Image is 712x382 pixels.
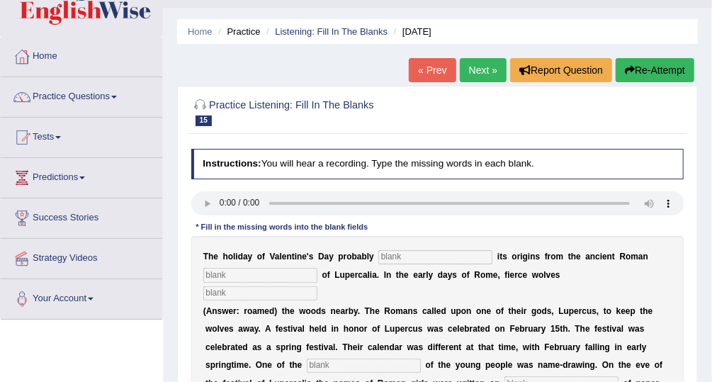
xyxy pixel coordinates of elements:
[259,324,261,334] b: .
[408,306,413,316] b: n
[334,270,339,280] b: L
[396,270,399,280] b: t
[550,270,555,280] b: e
[310,324,315,334] b: h
[217,306,222,316] b: s
[530,252,535,262] b: n
[536,252,541,262] b: s
[212,306,217,316] b: n
[365,306,370,316] b: T
[295,252,297,262] b: i
[533,324,538,334] b: a
[452,270,457,280] b: s
[594,324,597,334] b: f
[247,306,252,316] b: o
[390,306,395,316] b: o
[595,252,600,262] b: c
[372,324,377,334] b: o
[243,324,249,334] b: w
[602,252,607,262] b: e
[257,252,262,262] b: o
[280,252,282,262] b: l
[523,252,528,262] b: g
[538,270,543,280] b: o
[1,198,162,234] a: Success Stories
[298,324,303,334] b: a
[496,306,501,316] b: o
[370,270,372,280] b: i
[514,270,518,280] b: r
[346,252,351,262] b: o
[403,306,408,316] b: a
[575,324,580,334] b: T
[602,324,607,334] b: s
[400,324,405,334] b: e
[290,306,295,316] b: e
[616,58,694,82] button: Re-Attempt
[409,58,456,82] a: « Prev
[470,324,473,334] b: r
[229,324,234,334] b: s
[1,77,162,113] a: Practice Questions
[385,324,390,334] b: L
[315,324,320,334] b: e
[501,306,504,316] b: f
[340,270,345,280] b: u
[626,252,631,262] b: o
[275,252,280,262] b: a
[378,250,492,264] input: blank
[481,306,486,316] b: n
[228,252,233,262] b: o
[270,252,275,262] b: V
[354,324,358,334] b: n
[551,252,556,262] b: o
[560,324,563,334] b: t
[495,324,500,334] b: o
[467,270,470,280] b: f
[359,324,364,334] b: o
[541,324,546,334] b: y
[547,306,552,316] b: s
[628,324,635,334] b: w
[458,324,460,334] b: l
[370,306,375,316] b: h
[369,252,374,262] b: y
[390,324,395,334] b: u
[476,306,481,316] b: o
[564,306,569,316] b: u
[606,306,611,316] b: o
[257,306,265,316] b: m
[269,306,274,316] b: d
[349,306,354,316] b: b
[465,324,470,334] b: b
[331,306,336,316] b: n
[322,324,327,334] b: d
[215,25,260,38] li: Practice
[607,324,610,334] b: t
[357,252,362,262] b: a
[358,270,363,280] b: c
[303,324,305,334] b: l
[203,158,261,169] b: Instructions:
[497,252,499,262] b: i
[329,252,334,262] b: y
[283,324,288,334] b: s
[426,270,428,280] b: l
[538,324,541,334] b: r
[521,306,524,316] b: i
[244,306,247,316] b: r
[222,306,228,316] b: w
[604,306,606,316] b: t
[621,306,626,316] b: e
[220,324,225,334] b: v
[307,252,309,262] b: '
[448,270,453,280] b: y
[579,306,582,316] b: r
[576,252,581,262] b: e
[203,252,208,262] b: T
[275,26,388,37] a: Listening: Fill In The Blanks
[377,324,380,334] b: f
[510,270,515,280] b: e
[363,270,368,280] b: a
[302,252,307,262] b: e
